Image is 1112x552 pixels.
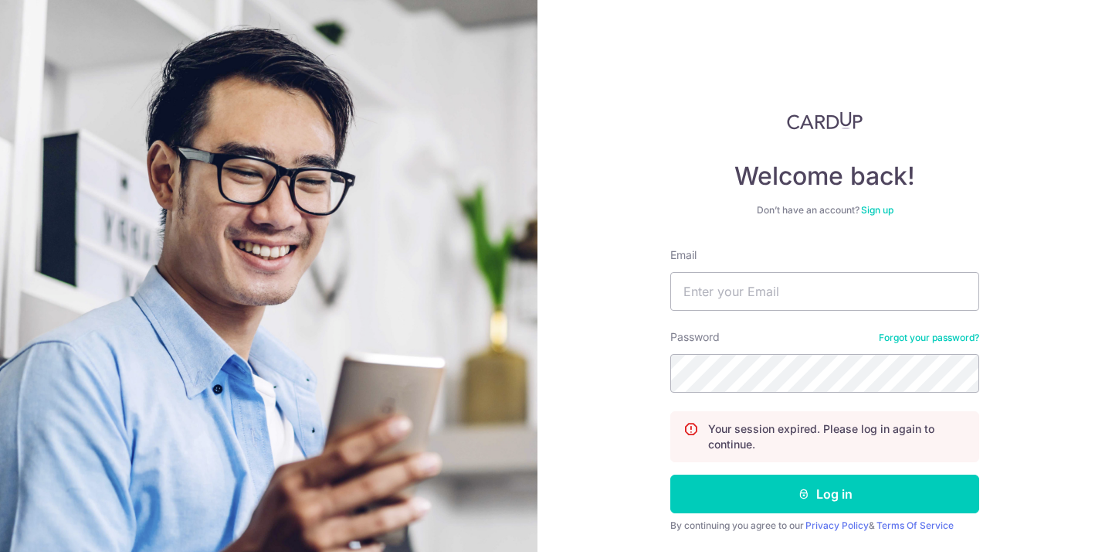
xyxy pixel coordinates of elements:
input: Enter your Email [670,272,979,311]
a: Sign up [861,204,893,216]
label: Email [670,247,697,263]
p: Your session expired. Please log in again to continue. [708,421,966,452]
h4: Welcome back! [670,161,979,192]
div: By continuing you agree to our & [670,520,979,532]
button: Log in [670,475,979,513]
a: Privacy Policy [805,520,869,531]
a: Forgot your password? [879,332,979,344]
label: Password [670,329,720,345]
div: Don’t have an account? [670,204,979,216]
img: CardUp Logo [787,111,863,130]
a: Terms Of Service [876,520,954,531]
